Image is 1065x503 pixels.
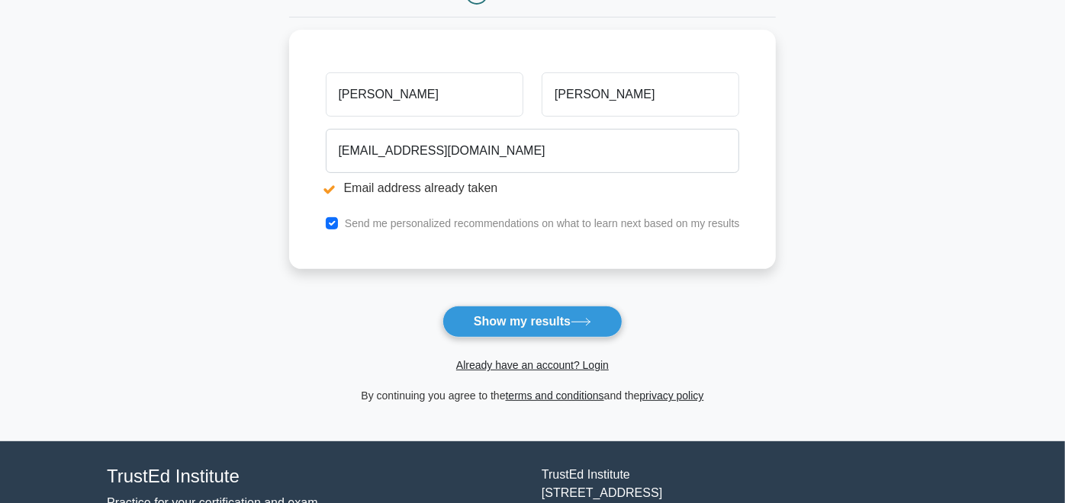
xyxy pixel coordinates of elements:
button: Show my results [442,306,623,338]
input: First name [326,72,523,117]
div: By continuing you agree to the and the [280,386,786,405]
a: privacy policy [640,389,704,402]
input: Last name [542,72,739,117]
a: Already have an account? Login [456,359,609,371]
h4: TrustEd Institute [107,466,523,488]
label: Send me personalized recommendations on what to learn next based on my results [345,217,740,229]
li: Email address already taken [326,179,740,197]
input: Email [326,129,740,173]
a: terms and conditions [506,389,604,402]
